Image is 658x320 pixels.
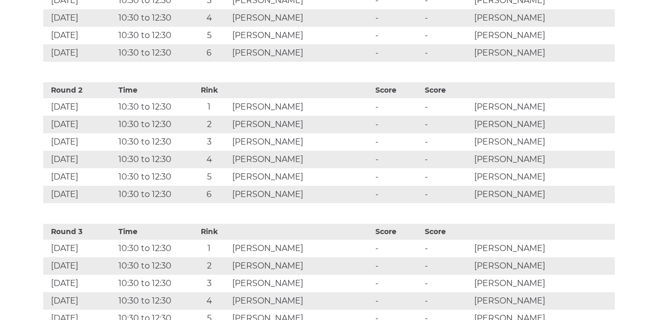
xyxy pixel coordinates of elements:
[373,257,422,275] td: -
[373,133,422,151] td: -
[373,224,422,240] th: Score
[43,292,116,310] td: [DATE]
[373,186,422,203] td: -
[373,9,422,27] td: -
[472,44,615,62] td: [PERSON_NAME]
[188,44,230,62] td: 6
[116,27,188,44] td: 10:30 to 12:30
[116,98,188,116] td: 10:30 to 12:30
[230,116,373,133] td: [PERSON_NAME]
[472,98,615,116] td: [PERSON_NAME]
[472,9,615,27] td: [PERSON_NAME]
[472,27,615,44] td: [PERSON_NAME]
[116,186,188,203] td: 10:30 to 12:30
[43,257,116,275] td: [DATE]
[422,275,472,292] td: -
[373,82,422,98] th: Score
[230,151,373,168] td: [PERSON_NAME]
[43,82,116,98] th: Round 2
[472,151,615,168] td: [PERSON_NAME]
[422,186,472,203] td: -
[188,186,230,203] td: 6
[116,257,188,275] td: 10:30 to 12:30
[422,116,472,133] td: -
[43,168,116,186] td: [DATE]
[43,133,116,151] td: [DATE]
[230,9,373,27] td: [PERSON_NAME]
[230,98,373,116] td: [PERSON_NAME]
[422,82,472,98] th: Score
[116,82,188,98] th: Time
[188,27,230,44] td: 5
[43,44,116,62] td: [DATE]
[230,275,373,292] td: [PERSON_NAME]
[373,116,422,133] td: -
[188,240,230,257] td: 1
[373,292,422,310] td: -
[188,9,230,27] td: 4
[188,275,230,292] td: 3
[230,186,373,203] td: [PERSON_NAME]
[373,98,422,116] td: -
[116,44,188,62] td: 10:30 to 12:30
[230,240,373,257] td: [PERSON_NAME]
[472,275,615,292] td: [PERSON_NAME]
[188,116,230,133] td: 2
[422,44,472,62] td: -
[43,9,116,27] td: [DATE]
[373,275,422,292] td: -
[188,292,230,310] td: 4
[116,151,188,168] td: 10:30 to 12:30
[422,133,472,151] td: -
[422,257,472,275] td: -
[43,98,116,116] td: [DATE]
[472,292,615,310] td: [PERSON_NAME]
[373,240,422,257] td: -
[116,168,188,186] td: 10:30 to 12:30
[116,133,188,151] td: 10:30 to 12:30
[422,292,472,310] td: -
[188,82,230,98] th: Rink
[422,27,472,44] td: -
[230,133,373,151] td: [PERSON_NAME]
[373,27,422,44] td: -
[188,224,230,240] th: Rink
[230,44,373,62] td: [PERSON_NAME]
[43,275,116,292] td: [DATE]
[43,186,116,203] td: [DATE]
[373,168,422,186] td: -
[188,151,230,168] td: 4
[472,116,615,133] td: [PERSON_NAME]
[472,240,615,257] td: [PERSON_NAME]
[116,116,188,133] td: 10:30 to 12:30
[43,240,116,257] td: [DATE]
[116,224,188,240] th: Time
[230,27,373,44] td: [PERSON_NAME]
[116,240,188,257] td: 10:30 to 12:30
[472,257,615,275] td: [PERSON_NAME]
[472,168,615,186] td: [PERSON_NAME]
[188,257,230,275] td: 2
[230,292,373,310] td: [PERSON_NAME]
[116,275,188,292] td: 10:30 to 12:30
[188,98,230,116] td: 1
[230,168,373,186] td: [PERSON_NAME]
[472,186,615,203] td: [PERSON_NAME]
[422,168,472,186] td: -
[373,44,422,62] td: -
[422,98,472,116] td: -
[422,151,472,168] td: -
[188,168,230,186] td: 5
[43,224,116,240] th: Round 3
[422,9,472,27] td: -
[422,224,472,240] th: Score
[43,116,116,133] td: [DATE]
[43,27,116,44] td: [DATE]
[116,9,188,27] td: 10:30 to 12:30
[373,151,422,168] td: -
[230,257,373,275] td: [PERSON_NAME]
[188,133,230,151] td: 3
[43,151,116,168] td: [DATE]
[472,133,615,151] td: [PERSON_NAME]
[116,292,188,310] td: 10:30 to 12:30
